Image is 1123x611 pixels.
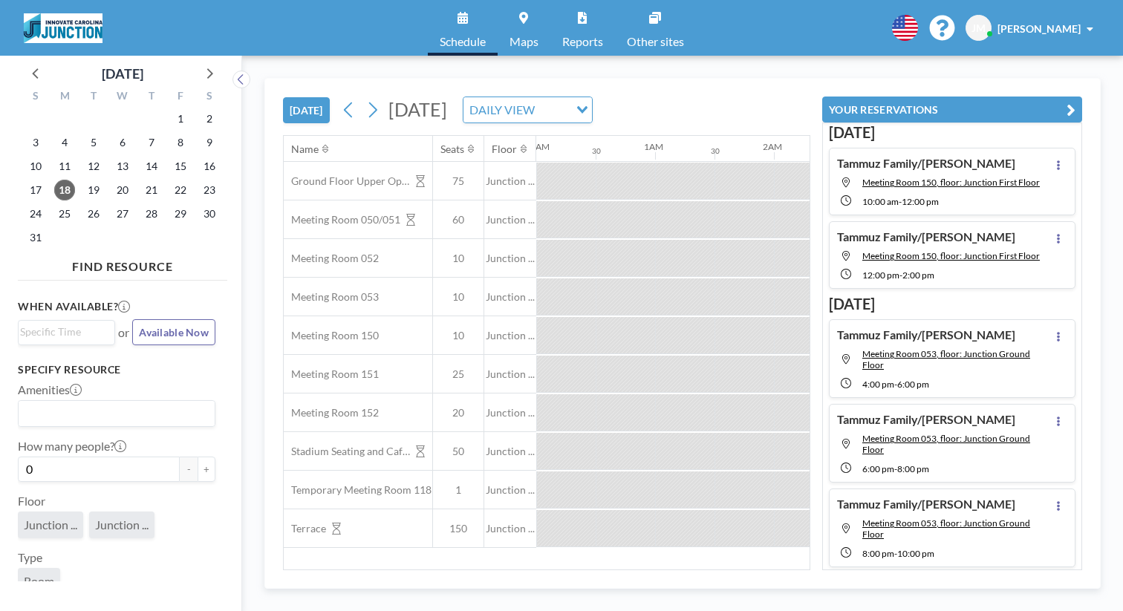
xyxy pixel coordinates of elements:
span: 10 [433,290,484,304]
span: Junction ... [95,517,149,532]
span: 12:00 PM [862,269,899,281]
span: Terrace [284,522,326,535]
span: Saturday, August 2, 2025 [199,108,220,129]
label: How many people? [18,439,126,454]
span: Wednesday, August 13, 2025 [112,156,133,177]
span: Ground Floor Upper Open Area [284,174,410,188]
span: Wednesday, August 6, 2025 [112,132,133,153]
span: 6:00 PM [897,379,929,390]
span: [PERSON_NAME] [997,22,1081,35]
span: Meeting Room 150, floor: Junction First Floor [862,177,1040,188]
span: Junction ... [24,517,77,532]
div: S [22,88,51,107]
span: Thursday, August 28, 2025 [141,203,162,224]
span: Friday, August 22, 2025 [170,180,191,200]
span: Monday, August 4, 2025 [54,132,75,153]
button: - [180,457,198,482]
span: Sunday, August 3, 2025 [25,132,46,153]
span: Saturday, August 23, 2025 [199,180,220,200]
span: Meeting Room 150, floor: Junction First Floor [862,250,1040,261]
span: 150 [433,522,484,535]
button: [DATE] [283,97,330,123]
button: + [198,457,215,482]
span: Saturday, August 9, 2025 [199,132,220,153]
div: F [166,88,195,107]
span: Junction ... [484,367,536,381]
div: Search for option [19,321,114,343]
span: Reports [562,36,603,48]
span: Meeting Room 053, floor: Junction Ground Floor [862,517,1030,540]
span: Friday, August 15, 2025 [170,156,191,177]
label: Floor [18,494,45,509]
div: Floor [492,143,517,156]
h4: Tammuz Family/[PERSON_NAME] [837,156,1015,171]
span: Meeting Room 053, floor: Junction Ground Floor [862,433,1030,455]
span: Meeting Room 053 [284,290,379,304]
span: 75 [433,174,484,188]
span: Saturday, August 30, 2025 [199,203,220,224]
span: Wednesday, August 20, 2025 [112,180,133,200]
span: 20 [433,406,484,419]
span: Meeting Room 050/051 [284,213,400,226]
span: 4:00 PM [862,379,894,390]
span: 2:00 PM [902,269,934,281]
span: Friday, August 1, 2025 [170,108,191,129]
label: Type [18,550,42,565]
span: 10 [433,329,484,342]
span: Thursday, August 7, 2025 [141,132,162,153]
span: - [894,379,897,390]
span: 10 [433,252,484,265]
span: Junction ... [484,252,536,265]
span: Other sites [627,36,684,48]
span: Meeting Room 151 [284,367,379,381]
span: 12:00 PM [902,196,939,207]
span: Junction ... [484,329,536,342]
span: Meeting Room 152 [284,406,379,419]
label: Amenities [18,382,82,397]
span: Schedule [440,36,486,48]
button: YOUR RESERVATIONS [822,97,1082,122]
span: Maps [510,36,538,48]
span: Thursday, August 21, 2025 [141,180,162,200]
span: Temporary Meeting Room 118 [284,483,432,497]
span: Wednesday, August 27, 2025 [112,203,133,224]
span: Saturday, August 16, 2025 [199,156,220,177]
span: Tuesday, August 12, 2025 [83,156,104,177]
h4: Tammuz Family/[PERSON_NAME] [837,229,1015,244]
span: Friday, August 8, 2025 [170,132,191,153]
img: organization-logo [24,13,102,43]
span: Monday, August 18, 2025 [54,180,75,200]
span: 50 [433,445,484,458]
div: 30 [592,146,601,156]
span: Meeting Room 150 [284,329,379,342]
div: 1AM [644,141,663,152]
h4: FIND RESOURCE [18,253,227,274]
span: Tuesday, August 5, 2025 [83,132,104,153]
span: Junction ... [484,406,536,419]
span: Tuesday, August 19, 2025 [83,180,104,200]
span: Stadium Seating and Cafe area [284,445,410,458]
h4: Tammuz Family/[PERSON_NAME] [837,412,1015,427]
span: Friday, August 29, 2025 [170,203,191,224]
span: Monday, August 11, 2025 [54,156,75,177]
span: 6:00 PM [862,463,894,474]
span: Tuesday, August 26, 2025 [83,203,104,224]
span: 25 [433,367,484,381]
span: - [894,548,897,559]
input: Search for option [539,100,567,120]
div: 30 [711,146,720,156]
span: Sunday, August 31, 2025 [25,227,46,248]
span: Junction ... [484,522,536,535]
span: - [899,196,902,207]
h3: Specify resource [18,363,215,376]
span: Thursday, August 14, 2025 [141,156,162,177]
span: Meeting Room 053, floor: Junction Ground Floor [862,348,1030,370]
span: Junction ... [484,290,536,304]
div: Seats [440,143,464,156]
span: 8:00 PM [897,463,929,474]
span: 1 [433,483,484,497]
div: Name [291,143,319,156]
input: Search for option [20,324,106,340]
h4: Tammuz Family/[PERSON_NAME] [837,497,1015,512]
h4: Tammuz Family/[PERSON_NAME] [837,327,1015,342]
